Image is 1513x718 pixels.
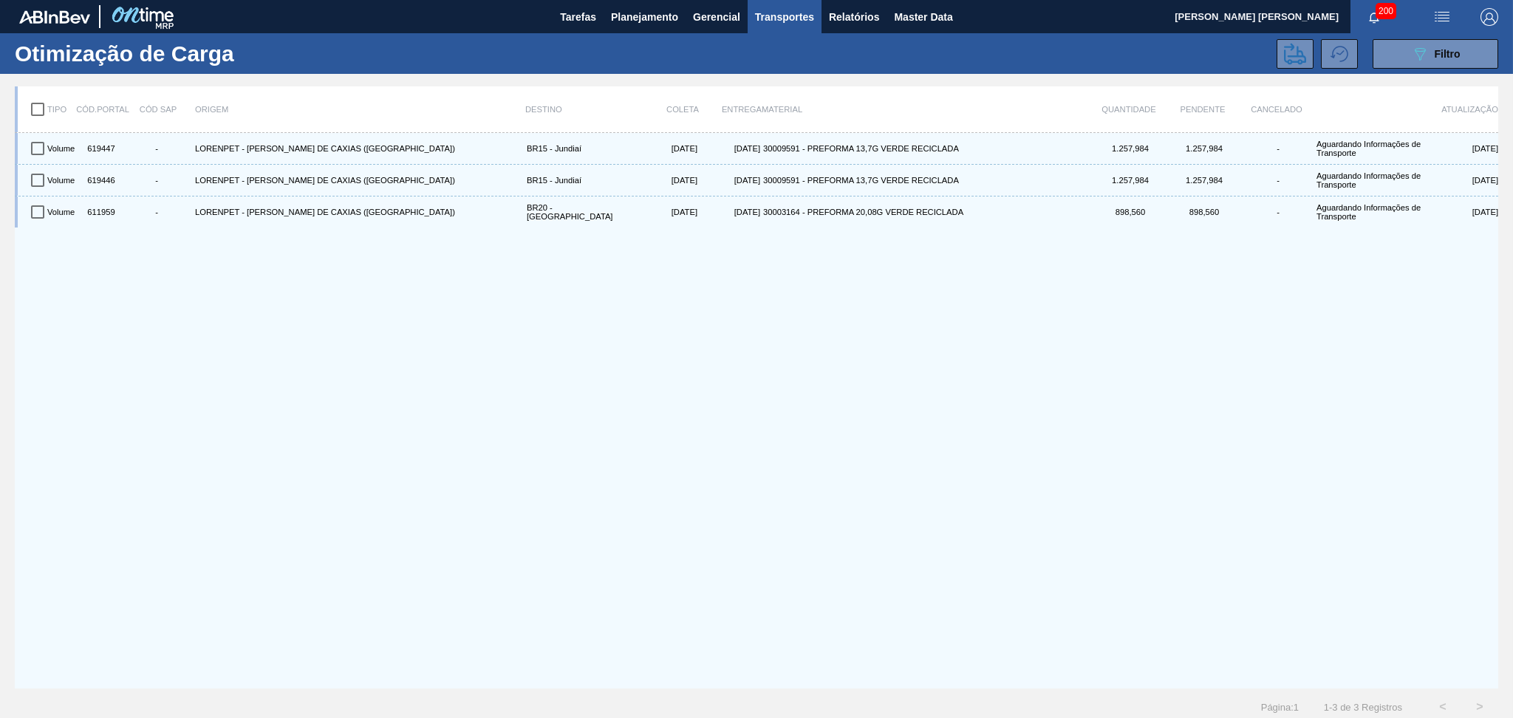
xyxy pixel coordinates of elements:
[524,168,635,193] div: BR15 - Jundiaí
[192,168,524,193] div: LORENPET - DUQUE DE CAXIAS (RJ)
[611,8,678,26] span: Planejamento
[525,94,636,125] div: Destino
[121,144,192,153] div: -
[1424,168,1498,193] div: [DATE]
[1166,199,1240,225] div: 898,560
[693,8,740,26] span: Gerencial
[81,168,118,193] div: 619446
[1092,199,1166,225] div: 898,560
[44,136,81,161] div: Volume
[762,94,1092,125] div: Material
[192,199,524,225] div: LORENPET - DUQUE DE CAXIAS (RJ)
[1435,48,1461,60] span: Filtro
[1277,39,1321,69] div: Enviar para Transportes
[81,199,118,225] div: 611959
[1166,168,1240,193] div: 1.257,984
[760,136,1092,161] div: 30009591 - PREFORMA 13,7G VERDE RECICLADA
[829,8,879,26] span: Relatórios
[1243,208,1314,216] div: -
[1092,136,1166,161] div: 1.257,984
[47,94,84,125] div: Tipo
[636,94,699,125] div: Coleta
[894,8,952,26] span: Master Data
[1433,8,1451,26] img: userActions
[192,136,524,161] div: LORENPET - DUQUE DE CAXIAS (RJ)
[1092,168,1166,193] div: 1.257,984
[560,8,596,26] span: Tarefas
[524,199,635,225] div: BR20 - [GEOGRAPHIC_DATA]
[121,94,195,125] div: Cód SAP
[760,199,1092,225] div: 30003164 - PREFORMA 20,08G VERDE RECICLADA
[195,94,525,125] div: Origem
[1321,39,1365,69] div: Alterar para histórico
[44,199,81,225] div: Volume
[1240,94,1314,125] div: Cancelado
[1424,94,1498,125] div: Atualização
[1424,136,1498,161] div: [DATE]
[1424,199,1498,225] div: [DATE]
[635,168,697,193] div: [DATE]
[1243,176,1314,185] div: -
[1314,136,1424,161] div: Aguardando Informações de Transporte
[1314,168,1424,193] div: Aguardando Informações de Transporte
[1243,144,1314,153] div: -
[1480,8,1498,26] img: Logout
[699,94,762,125] div: Entrega
[121,176,192,185] div: -
[84,94,121,125] div: Cód.Portal
[121,208,192,216] div: -
[1321,702,1402,713] span: 1 - 3 de 3 Registros
[81,136,118,161] div: 619447
[760,168,1092,193] div: 30009591 - PREFORMA 13,7G VERDE RECICLADA
[1314,199,1424,225] div: Aguardando Informações de Transporte
[697,199,760,225] div: [DATE]
[19,10,90,24] img: TNhmsLtSVTkK8tSr43FrP2fwEKptu5GPRR3wAAAABJRU5ErkJggg==
[697,136,760,161] div: [DATE]
[1166,94,1240,125] div: Pendente
[44,168,81,193] div: Volume
[1166,136,1240,161] div: 1.257,984
[1373,39,1498,69] button: Filtro
[755,8,814,26] span: Transportes
[1350,7,1398,27] button: Notificações
[1376,3,1396,19] span: 200
[635,199,697,225] div: [DATE]
[524,136,635,161] div: BR15 - Jundiaí
[1092,94,1166,125] div: Quantidade
[1261,702,1299,713] span: Página : 1
[697,168,760,193] div: [DATE]
[15,45,287,62] h1: Otimização de Carga
[635,136,697,161] div: [DATE]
